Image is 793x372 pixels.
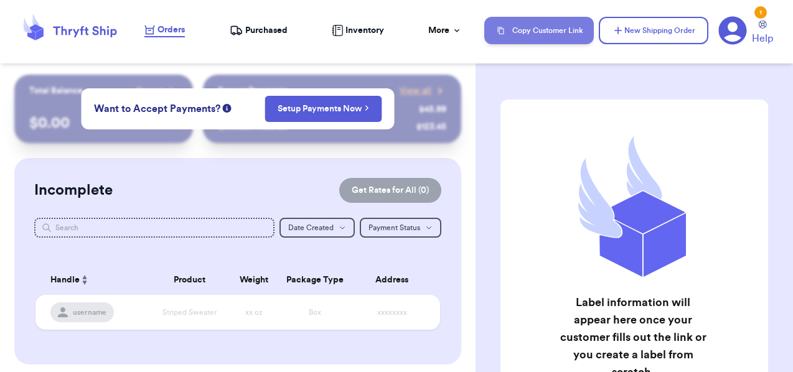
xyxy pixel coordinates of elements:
[599,17,708,44] button: New Shipping Order
[265,96,382,122] button: Setup Payments Now
[278,265,351,295] th: Package Type
[400,85,446,97] a: View all
[377,309,407,316] span: xxxxxxxx
[80,272,90,287] button: Sort ascending
[360,218,441,238] button: Payment Status
[368,224,420,231] span: Payment Status
[136,85,178,97] a: Payout
[416,121,446,133] div: $ 123.45
[245,24,288,37] span: Purchased
[162,309,217,316] span: Striped Sweater
[332,24,384,37] a: Inventory
[218,85,287,97] p: Recent Payments
[245,309,263,316] span: xx oz
[339,178,441,203] button: Get Rates for All (0)
[136,85,163,97] span: Payout
[34,218,275,238] input: Search
[718,16,747,45] a: 1
[484,17,594,44] button: Copy Customer Link
[278,103,369,115] a: Setup Payments Now
[279,218,355,238] button: Date Created
[94,101,220,116] span: Want to Accept Payments?
[50,274,80,287] span: Handle
[288,224,334,231] span: Date Created
[752,21,773,46] a: Help
[754,6,767,19] div: 1
[230,24,288,37] a: Purchased
[400,85,431,97] span: View all
[73,307,106,317] span: username
[345,24,384,37] span: Inventory
[29,85,83,97] p: Total Balance
[351,265,440,295] th: Address
[29,113,178,133] p: $ 0.00
[309,309,321,316] span: Box
[157,24,185,36] span: Orders
[34,180,113,200] h2: Incomplete
[428,24,462,37] div: More
[752,31,773,46] span: Help
[149,265,230,295] th: Product
[419,103,446,116] div: $ 45.99
[230,265,278,295] th: Weight
[144,24,185,37] a: Orders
